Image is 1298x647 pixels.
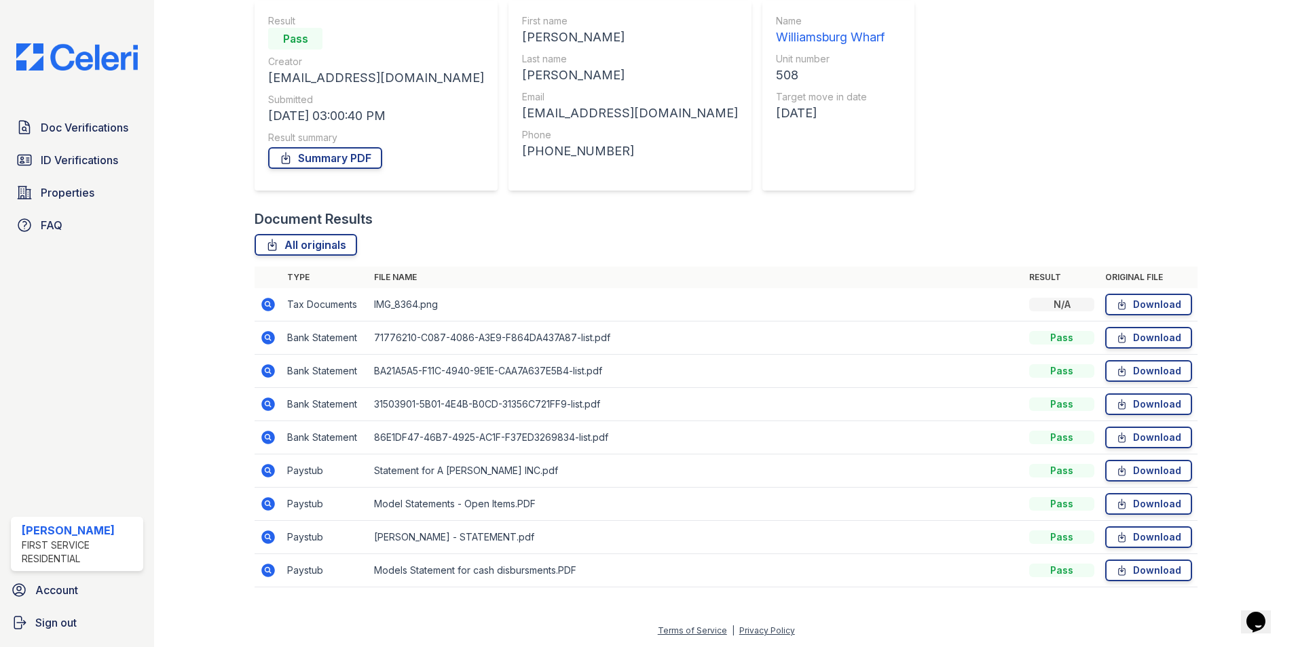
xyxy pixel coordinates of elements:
[776,52,885,66] div: Unit number
[255,234,357,256] a: All originals
[1105,526,1192,548] a: Download
[268,147,382,169] a: Summary PDF
[1105,460,1192,482] a: Download
[282,267,369,288] th: Type
[255,210,373,229] div: Document Results
[268,131,484,144] div: Result summary
[5,576,149,604] a: Account
[739,625,795,635] a: Privacy Policy
[282,288,369,321] td: Tax Documents
[369,355,1024,388] td: BA21A5A5-F11C-4940-9E1E-CAA7A637E5B4-list.pdf
[1105,327,1192,349] a: Download
[1105,294,1192,315] a: Download
[1024,267,1100,288] th: Result
[282,488,369,521] td: Paystub
[1105,560,1192,581] a: Download
[1029,564,1094,577] div: Pass
[776,14,885,47] a: Name Williamsburg Wharf
[1105,493,1192,515] a: Download
[369,454,1024,488] td: Statement for A [PERSON_NAME] INC.pdf
[1029,364,1094,378] div: Pass
[1029,431,1094,444] div: Pass
[41,152,118,168] span: ID Verifications
[369,521,1024,554] td: [PERSON_NAME] - STATEMENT.pdf
[522,14,738,28] div: First name
[282,321,369,355] td: Bank Statement
[1029,464,1094,477] div: Pass
[1105,393,1192,415] a: Download
[1241,593,1284,633] iframe: chat widget
[35,582,78,598] span: Account
[35,614,77,631] span: Sign out
[369,321,1024,355] td: 71776210-C087-4086-A3E9-F864DA437A87-list.pdf
[282,554,369,587] td: Paystub
[41,217,62,233] span: FAQ
[776,90,885,104] div: Target move in date
[268,68,484,87] div: [EMAIL_ADDRESS][DOMAIN_NAME]
[282,388,369,421] td: Bank Statement
[1029,530,1094,544] div: Pass
[282,355,369,388] td: Bank Statement
[1100,267,1198,288] th: Original file
[22,538,138,566] div: First Service Residential
[41,119,128,136] span: Doc Verifications
[522,128,738,142] div: Phone
[522,104,738,123] div: [EMAIL_ADDRESS][DOMAIN_NAME]
[1105,360,1192,382] a: Download
[776,104,885,123] div: [DATE]
[11,212,143,239] a: FAQ
[522,90,738,104] div: Email
[369,288,1024,321] td: IMG_8364.png
[1029,331,1094,345] div: Pass
[522,142,738,161] div: [PHONE_NUMBER]
[1029,497,1094,511] div: Pass
[522,52,738,66] div: Last name
[522,66,738,85] div: [PERSON_NAME]
[1029,298,1094,311] div: N/A
[369,267,1024,288] th: File name
[776,66,885,85] div: 508
[282,454,369,488] td: Paystub
[658,625,727,635] a: Terms of Service
[268,93,484,106] div: Submitted
[41,184,94,201] span: Properties
[282,421,369,454] td: Bank Statement
[732,625,735,635] div: |
[5,609,149,636] a: Sign out
[776,14,885,28] div: Name
[369,488,1024,521] td: Model Statements - Open Items.PDF
[5,43,149,71] img: CE_Logo_Blue-a8612792a0a2168367f1c8372b55b34899dd931a85d93a1a3d3e32e68fde9ad4.png
[268,106,484,125] div: [DATE] 03:00:40 PM
[369,388,1024,421] td: 31503901-5B01-4E4B-B0CD-31356C721FF9-list.pdf
[268,14,484,28] div: Result
[776,28,885,47] div: Williamsburg Wharf
[369,421,1024,454] td: 86E1DF47-46B7-4925-AC1F-F37ED3269834-list.pdf
[1029,397,1094,411] div: Pass
[522,28,738,47] div: [PERSON_NAME]
[11,146,143,174] a: ID Verifications
[369,554,1024,587] td: Models Statement for cash disbursments.PDF
[22,522,138,538] div: [PERSON_NAME]
[1105,427,1192,448] a: Download
[268,55,484,68] div: Creator
[11,179,143,206] a: Properties
[11,114,143,141] a: Doc Verifications
[268,28,322,50] div: Pass
[282,521,369,554] td: Paystub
